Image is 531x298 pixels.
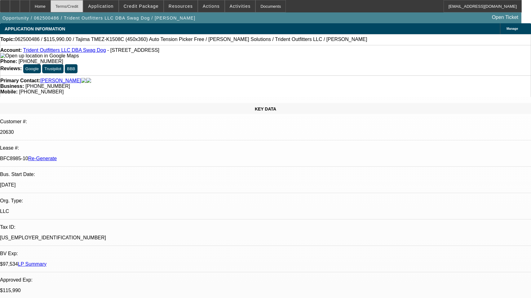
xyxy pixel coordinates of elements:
button: Actions [198,0,224,12]
img: facebook-icon.png [81,78,86,84]
button: Trustpilot [42,64,63,73]
span: [PHONE_NUMBER] [19,89,64,94]
strong: Account: [0,47,22,53]
img: linkedin-icon.png [86,78,91,84]
span: Activities [230,4,251,9]
a: [PERSON_NAME] [40,78,81,84]
span: [PHONE_NUMBER] [19,59,63,64]
strong: Phone: [0,59,17,64]
a: LP Summary [18,261,46,267]
span: 062500486 / $115,990.00 / Tajima TMEZ-K1508C (450x360) Auto Tension Picker Free / [PERSON_NAME] S... [15,37,367,42]
span: Opportunity / 062500486 / Trident Outfitters LLC DBA Swag Dog / [PERSON_NAME] [2,16,195,20]
button: Resources [164,0,197,12]
button: Google [23,64,41,73]
strong: Business: [0,84,24,89]
button: BBB [65,64,77,73]
span: [PHONE_NUMBER] [25,84,70,89]
strong: Reviews: [0,66,22,71]
span: APPLICATION INFORMATION [5,26,65,31]
span: - [STREET_ADDRESS] [107,47,159,53]
span: Application [88,4,113,9]
a: View Google Maps [0,53,79,58]
img: Open up location in Google Maps [0,53,79,59]
button: Activities [225,0,255,12]
strong: Primary Contact: [0,78,40,84]
a: Trident Outfitters LLC DBA Swag Dog [23,47,106,53]
button: Credit Package [119,0,163,12]
button: Application [83,0,118,12]
strong: Topic: [0,37,15,42]
span: Actions [203,4,220,9]
strong: Mobile: [0,89,18,94]
span: Manage [507,27,518,30]
a: Re-Generate [28,156,57,161]
span: Resources [169,4,193,9]
span: KEY DATA [255,106,276,111]
span: Credit Package [124,4,159,9]
a: Open Ticket [489,12,521,23]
